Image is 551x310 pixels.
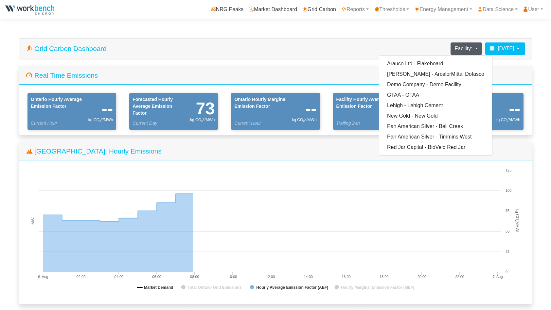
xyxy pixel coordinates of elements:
tspan: Market Demand [144,285,173,290]
a: Market Dashboard [246,3,300,16]
text: 25 [506,250,509,253]
span: Forecasted Hourly Average Emission Factor [133,96,187,117]
sup: e [101,117,103,120]
sup: e [517,221,520,223]
sup: e [508,117,510,120]
tspan: MW [31,217,35,224]
a: Pan American Silver - Timmins West [379,132,492,142]
div: kg CO /MWh [88,117,113,123]
a: Energy Management [412,3,475,16]
text: 04:00 [115,275,124,279]
a: Grid Carbon [300,3,339,16]
a: NRG Peaks [208,3,246,16]
text: 14:00 [304,275,313,279]
div: Real Time Emissions [34,70,98,80]
text: 06:00 [152,275,161,279]
text: 10:00 [228,275,237,279]
sub: 2 [507,119,508,122]
span: Current hour [31,120,57,127]
span: Facility: [455,46,472,51]
span: Ontario Hourly Average Emission Factor [31,96,85,110]
text: 22:00 [455,275,464,279]
a: Thresholds [371,3,412,16]
sub: 2 [201,119,203,122]
a: Lehigh - Lehigh Cement [379,100,492,111]
a: [PERSON_NAME] - ArcelorMittal Dofasco [379,69,492,79]
text: 02:00 [77,275,86,279]
tspan: 7. Aug [492,275,503,279]
sup: e [305,117,306,120]
span: kg CO /MWh [190,117,215,123]
text: 125 [506,168,511,172]
span: Current Day [133,120,157,127]
div: -- [88,100,113,117]
span: Ontario Hourly Marginal Emission Factor [234,96,289,110]
span: kg CO /MWh [515,209,520,233]
sub: 2 [515,220,518,221]
text: 100 [506,188,511,192]
a: Red Jar Capital - BioVeld Red Jar [379,142,492,153]
sup: e [203,117,204,120]
text: 08:00 [190,275,199,279]
a: New Gold - New Gold [379,111,492,121]
span: Trailing 24h [336,120,360,127]
span: kg CO /MWh [292,117,316,123]
a: Pan American Silver - Bell Creek [379,121,492,132]
text: 20:00 [418,275,427,279]
img: NRGPeaks.png [5,5,54,15]
button: Facility: [451,42,482,55]
span: Facility Hourly Average Emission Factor [336,96,391,110]
text: 75 [506,209,509,213]
div: [GEOGRAPHIC_DATA]: Hourly Emissions [34,146,162,156]
span: -- [496,100,520,117]
text: 12:00 [266,275,275,279]
span: Current Hour [234,120,261,127]
a: User [520,3,546,16]
text: 50 [506,229,509,233]
a: Reports [339,3,371,16]
div: Grid Carbon Dashboard [34,43,107,54]
tspan: Total Ontario Grid Emissions [187,285,241,290]
a: Demo Company - Demo Facility [379,79,492,90]
tspan: Hourly Average Emission Factor (AEF) [256,285,328,290]
tspan: Hourly Marginal Emission Factor (MEF) [341,285,414,290]
span: -- [292,100,316,117]
sub: 2 [99,119,101,122]
span: [DATE] [498,46,514,51]
a: Data Science [475,3,520,16]
a: Arauco Ltd - Flakeboard [379,58,492,69]
text: 16:00 [342,275,351,279]
text: 0 [506,270,507,274]
sub: 2 [303,119,305,122]
span: 73 [190,100,215,117]
text: 18:00 [380,275,389,279]
a: GTAA - GTAA [379,90,492,100]
tspan: 6. Aug [38,275,48,279]
span: kg CO /MWh [496,117,520,123]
